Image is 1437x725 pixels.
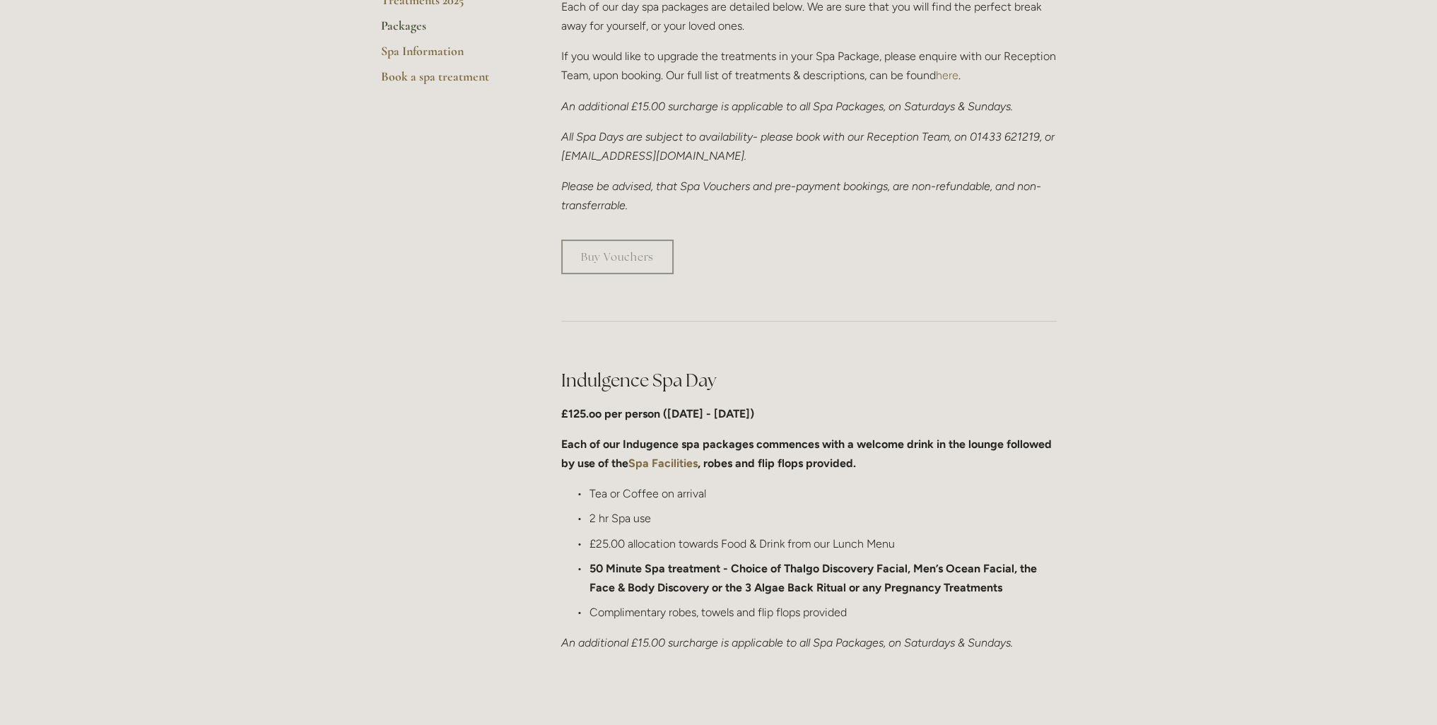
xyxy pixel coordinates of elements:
[561,636,1013,649] em: An additional £15.00 surcharge is applicable to all Spa Packages, on Saturdays & Sundays.
[698,456,856,470] strong: , robes and flip flops provided.
[590,562,1040,594] strong: 50 Minute Spa treatment - Choice of Thalgo Discovery Facial, Men’s Ocean Facial, the Face & Body ...
[561,100,1013,113] em: An additional £15.00 surcharge is applicable to all Spa Packages, on Saturdays & Sundays.
[381,69,516,94] a: Book a spa treatment
[590,484,1057,503] p: Tea or Coffee on arrival
[561,240,674,274] a: Buy Vouchers
[561,130,1057,163] em: All Spa Days are subject to availability- please book with our Reception Team, on 01433 621219, o...
[561,437,1055,470] strong: Each of our Indugence spa packages commences with a welcome drink in the lounge followed by use o...
[561,407,754,420] strong: £125.oo per person ([DATE] - [DATE])
[381,43,516,69] a: Spa Information
[590,603,1057,622] p: Complimentary robes, towels and flip flops provided
[561,179,1041,212] em: Please be advised, that Spa Vouchers and pre-payment bookings, are non-refundable, and non-transf...
[628,456,698,470] a: Spa Facilities
[936,69,958,82] a: here
[590,534,1057,553] p: £25.00 allocation towards Food & Drink from our Lunch Menu
[381,18,516,43] a: Packages
[561,47,1057,85] p: If you would like to upgrade the treatments in your Spa Package, please enquire with our Receptio...
[590,509,1057,528] p: 2 hr Spa use
[561,368,1057,393] h2: Indulgence Spa Day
